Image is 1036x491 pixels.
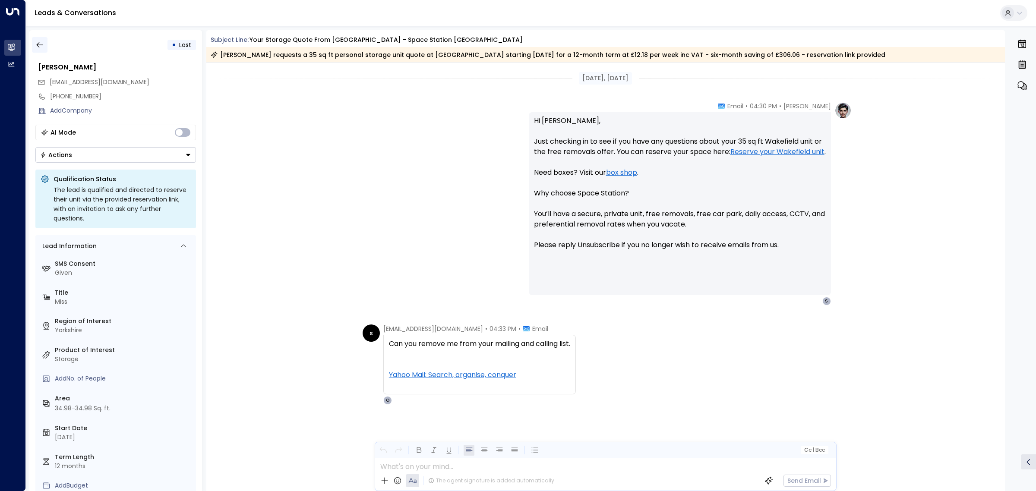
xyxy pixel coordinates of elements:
div: S [822,297,831,305]
div: Button group with a nested menu [35,147,196,163]
button: Undo [378,445,388,456]
div: [DATE], [DATE] [579,72,632,85]
div: Yorkshire [55,326,193,335]
div: Your storage quote from [GEOGRAPHIC_DATA] - Space Station [GEOGRAPHIC_DATA] [250,35,523,44]
label: Title [55,288,193,297]
div: [PHONE_NUMBER] [50,92,196,101]
img: profile-logo.png [834,102,852,119]
label: Product of Interest [55,346,193,355]
div: Storage [55,355,193,364]
span: Cc Bcc [804,447,824,453]
span: shaunafawcett95@gmail.com [50,78,149,87]
div: O [383,396,392,405]
label: Region of Interest [55,317,193,326]
span: • [518,324,521,333]
div: Actions [40,151,72,159]
span: [PERSON_NAME] [783,102,831,110]
label: Start Date [55,424,193,433]
a: Leads & Conversations [35,8,116,18]
div: [DATE] [55,433,193,442]
label: SMS Consent [55,259,193,268]
span: 04:33 PM [490,324,516,333]
div: Lead Information [39,242,97,251]
span: Email [532,324,548,333]
a: Reserve your Wakefield unit [730,147,824,157]
div: Miss [55,297,193,306]
span: Lost [179,41,191,49]
span: 04:30 PM [750,102,777,110]
span: • [779,102,781,110]
div: The lead is qualified and directed to reserve their unit via the provided reservation link, with ... [54,185,191,223]
div: AddNo. of People [55,374,193,383]
a: Yahoo Mail: Search, organise, conquer [389,370,516,380]
button: Actions [35,147,196,163]
label: Term Length [55,453,193,462]
div: Given [55,268,193,277]
div: Can you remove me from your mailing and calling list. [389,339,570,390]
div: AddCompany [50,106,196,115]
button: Redo [393,445,404,456]
button: Cc|Bcc [800,446,828,454]
span: • [485,324,487,333]
div: [PERSON_NAME] [38,62,196,72]
span: Email [727,102,743,110]
span: [EMAIL_ADDRESS][DOMAIN_NAME] [50,78,149,86]
span: | [812,447,814,453]
div: AI Mode [51,128,76,137]
a: box shop [606,167,637,178]
div: 12 months [55,462,193,471]
p: Qualification Status [54,175,191,183]
div: [PERSON_NAME] requests a 35 sq ft personal storage unit quote at [GEOGRAPHIC_DATA] starting [DATE... [211,50,885,59]
div: s [363,324,380,342]
div: 34.98-34.98 Sq. ft. [55,404,111,413]
span: [EMAIL_ADDRESS][DOMAIN_NAME] [383,324,483,333]
p: Hi [PERSON_NAME], Just checking in to see if you have any questions about your 35 sq ft Wakefield... [534,116,826,261]
span: • [745,102,748,110]
div: AddBudget [55,481,193,490]
div: • [172,37,176,53]
label: Area [55,394,193,403]
span: Subject Line: [211,35,249,44]
div: The agent signature is added automatically [428,477,554,485]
